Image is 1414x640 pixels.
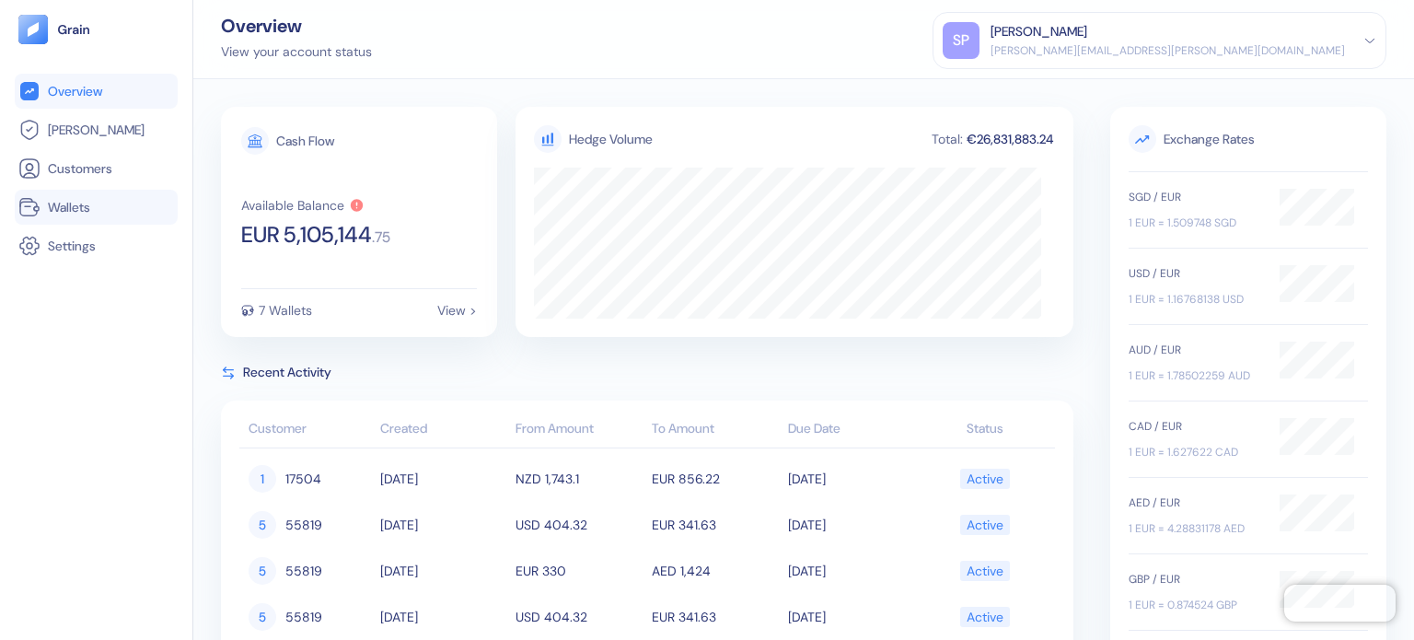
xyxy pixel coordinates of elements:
td: USD 404.32 [511,594,647,640]
td: EUR 341.63 [647,502,783,548]
div: SGD / EUR [1129,189,1261,205]
img: logo [57,23,91,36]
td: EUR 330 [511,548,647,594]
a: Settings [18,235,174,257]
a: Customers [18,157,174,180]
iframe: Chatra live chat [1284,585,1396,622]
div: 1 EUR = 1.509748 SGD [1129,215,1261,231]
td: [DATE] [783,594,920,640]
div: GBP / EUR [1129,571,1261,588]
div: €26,831,883.24 [965,133,1055,145]
td: USD 404.32 [511,502,647,548]
div: 1 EUR = 1.16768138 USD [1129,291,1261,308]
td: NZD 1,743.1 [511,456,647,502]
div: 5 [249,557,276,585]
a: Overview [18,80,174,102]
th: From Amount [511,412,647,448]
img: logo-tablet-V2.svg [18,15,48,44]
td: [DATE] [783,548,920,594]
div: SP [943,22,979,59]
div: 7 Wallets [259,304,312,317]
span: 55819 [285,509,322,541]
div: 1 EUR = 0.874524 GBP [1129,597,1261,613]
td: AED 1,424 [647,548,783,594]
span: Recent Activity [243,363,331,382]
div: AED / EUR [1129,495,1261,511]
div: 5 [249,511,276,539]
td: [DATE] [783,502,920,548]
a: Wallets [18,196,174,218]
div: [PERSON_NAME] [991,22,1087,41]
div: Active [967,509,1003,541]
td: EUR 341.63 [647,594,783,640]
span: 55819 [285,555,322,587]
span: Settings [48,237,96,255]
span: 17504 [285,463,321,495]
th: Customer [239,412,376,448]
span: Overview [48,82,102,100]
span: [PERSON_NAME] [48,121,145,139]
div: Hedge Volume [569,130,653,149]
span: . 75 [372,230,390,245]
div: AUD / EUR [1129,342,1261,358]
div: Active [967,555,1003,587]
div: Active [967,463,1003,495]
span: 55819 [285,601,322,633]
div: USD / EUR [1129,265,1261,282]
div: Overview [221,17,372,35]
td: [DATE] [376,502,512,548]
th: Created [376,412,512,448]
div: View > [437,304,477,317]
th: Due Date [783,412,920,448]
td: [DATE] [376,594,512,640]
span: EUR 5,105,144 [241,224,372,246]
div: 1 EUR = 1.627622 CAD [1129,444,1261,460]
div: Total: [930,133,965,145]
div: 1 EUR = 1.78502259 AUD [1129,367,1261,384]
div: View your account status [221,42,372,62]
div: 1 EUR = 4.28831178 AED [1129,520,1261,537]
div: Cash Flow [276,134,334,147]
td: [DATE] [376,456,512,502]
div: Available Balance [241,199,344,212]
a: [PERSON_NAME] [18,119,174,141]
td: EUR 856.22 [647,456,783,502]
span: Exchange Rates [1129,125,1368,153]
span: Wallets [48,198,90,216]
td: [DATE] [376,548,512,594]
button: Available Balance [241,198,365,213]
div: Active [967,601,1003,633]
span: Customers [48,159,112,178]
div: [PERSON_NAME][EMAIL_ADDRESS][PERSON_NAME][DOMAIN_NAME] [991,42,1345,59]
div: 5 [249,603,276,631]
th: To Amount [647,412,783,448]
div: Status [923,419,1046,438]
div: CAD / EUR [1129,418,1261,435]
div: 1 [249,465,276,493]
td: [DATE] [783,456,920,502]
